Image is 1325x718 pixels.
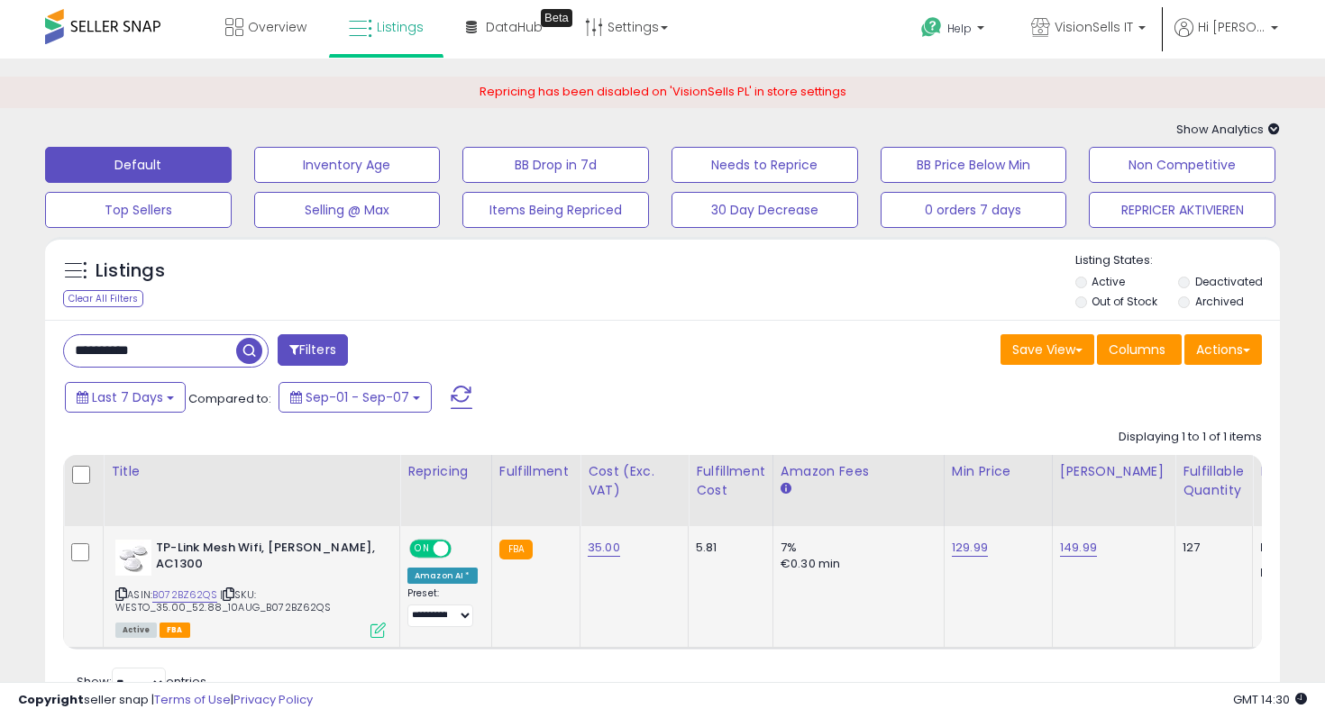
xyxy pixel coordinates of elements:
[278,334,348,366] button: Filters
[115,540,151,576] img: 21pVu1fh5mL._SL40_.jpg
[233,691,313,708] a: Privacy Policy
[154,691,231,708] a: Terms of Use
[781,481,791,497] small: Amazon Fees.
[411,541,434,556] span: ON
[486,18,543,36] span: DataHub
[1195,294,1244,309] label: Archived
[156,540,375,577] b: TP-Link Mesh Wifi, [PERSON_NAME], AC1300
[480,83,846,100] span: Repricing has been disabled on 'VisionSells PL' in store settings
[1183,462,1245,500] div: Fulfillable Quantity
[1109,341,1165,359] span: Columns
[1089,147,1275,183] button: Non Competitive
[952,539,988,557] a: 129.99
[407,462,484,481] div: Repricing
[881,147,1067,183] button: BB Price Below Min
[1233,691,1307,708] span: 2025-09-15 14:30 GMT
[696,540,759,556] div: 5.81
[1198,18,1266,36] span: Hi [PERSON_NAME]
[781,462,937,481] div: Amazon Fees
[1089,192,1275,228] button: REPRICER AKTIVIEREN
[1092,274,1125,289] label: Active
[499,462,572,481] div: Fulfillment
[407,587,478,628] div: Preset:
[18,691,84,708] strong: Copyright
[499,540,533,559] small: FBA
[462,192,649,228] button: Items Being Repriced
[188,390,271,407] span: Compared to:
[696,462,765,500] div: Fulfillment Cost
[588,462,681,500] div: Cost (Exc. VAT)
[1055,18,1133,36] span: VisionSells IT
[377,18,424,36] span: Listings
[63,290,143,307] div: Clear All Filters
[18,692,313,709] div: seller snap | |
[45,192,232,228] button: Top Sellers
[1060,462,1167,481] div: [PERSON_NAME]
[1060,539,1097,557] a: 149.99
[920,16,943,39] i: Get Help
[672,192,858,228] button: 30 Day Decrease
[77,673,206,690] span: Show: entries
[407,568,478,584] div: Amazon AI *
[1092,294,1157,309] label: Out of Stock
[92,388,163,406] span: Last 7 Days
[115,540,386,636] div: ASIN:
[96,259,165,284] h5: Listings
[541,9,572,27] div: Tooltip anchor
[1174,18,1278,59] a: Hi [PERSON_NAME]
[588,539,620,557] a: 35.00
[65,382,186,413] button: Last 7 Days
[254,192,441,228] button: Selling @ Max
[160,623,190,638] span: FBA
[449,541,478,556] span: OFF
[115,623,157,638] span: All listings currently available for purchase on Amazon
[907,3,1002,59] a: Help
[45,147,232,183] button: Default
[1001,334,1094,365] button: Save View
[1075,252,1281,269] p: Listing States:
[306,388,409,406] span: Sep-01 - Sep-07
[1176,121,1280,138] span: Show Analytics
[1184,334,1262,365] button: Actions
[115,587,331,614] span: | SKU: WESTO_35.00_52.88_10AUG_B072BZ62QS
[462,147,649,183] button: BB Drop in 7d
[952,462,1045,481] div: Min Price
[152,587,217,603] a: B072BZ62QS
[248,18,306,36] span: Overview
[1195,274,1263,289] label: Deactivated
[881,192,1067,228] button: 0 orders 7 days
[947,21,972,36] span: Help
[1183,540,1238,556] div: 127
[672,147,858,183] button: Needs to Reprice
[1097,334,1182,365] button: Columns
[254,147,441,183] button: Inventory Age
[781,556,930,572] div: €0.30 min
[1119,429,1262,446] div: Displaying 1 to 1 of 1 items
[111,462,392,481] div: Title
[279,382,432,413] button: Sep-01 - Sep-07
[781,540,930,556] div: 7%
